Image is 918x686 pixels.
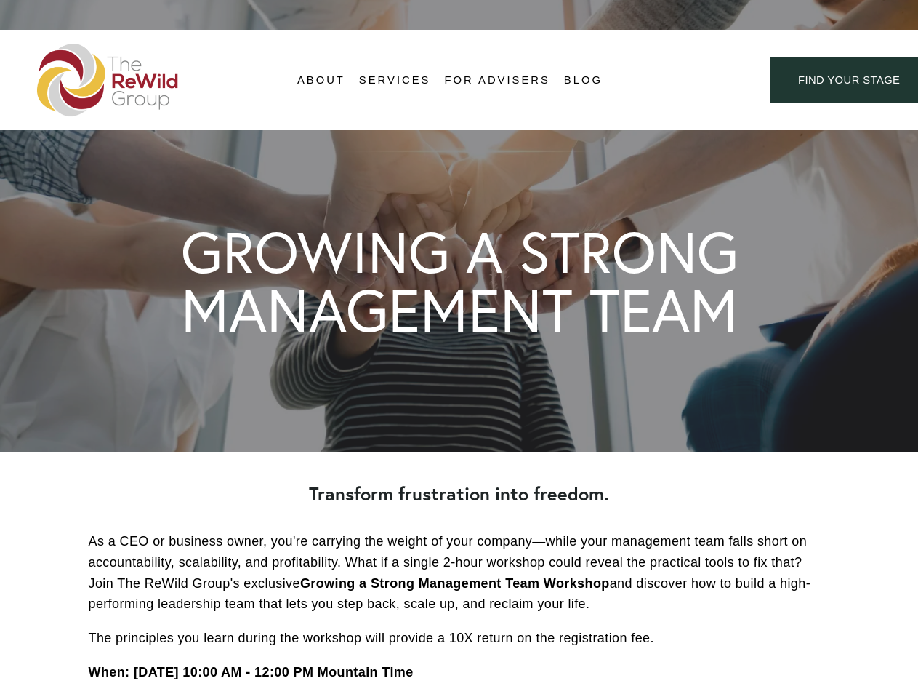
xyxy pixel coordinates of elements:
[359,70,431,92] a: folder dropdown
[89,665,130,679] strong: When:
[297,71,345,90] span: About
[37,44,180,116] img: The ReWild Group
[297,70,345,92] a: folder dropdown
[89,531,830,615] p: As a CEO or business owner, you're carrying the weight of your company—while your management team...
[181,281,738,340] h1: MANAGEMENT TEAM
[181,223,738,281] h1: GROWING A STRONG
[89,628,830,649] p: The principles you learn during the workshop will provide a 10X return on the registration fee.
[564,70,603,92] a: Blog
[300,576,610,591] strong: Growing a Strong Management Team Workshop
[444,70,549,92] a: For Advisers
[309,482,609,506] strong: Transform frustration into freedom.
[359,71,431,90] span: Services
